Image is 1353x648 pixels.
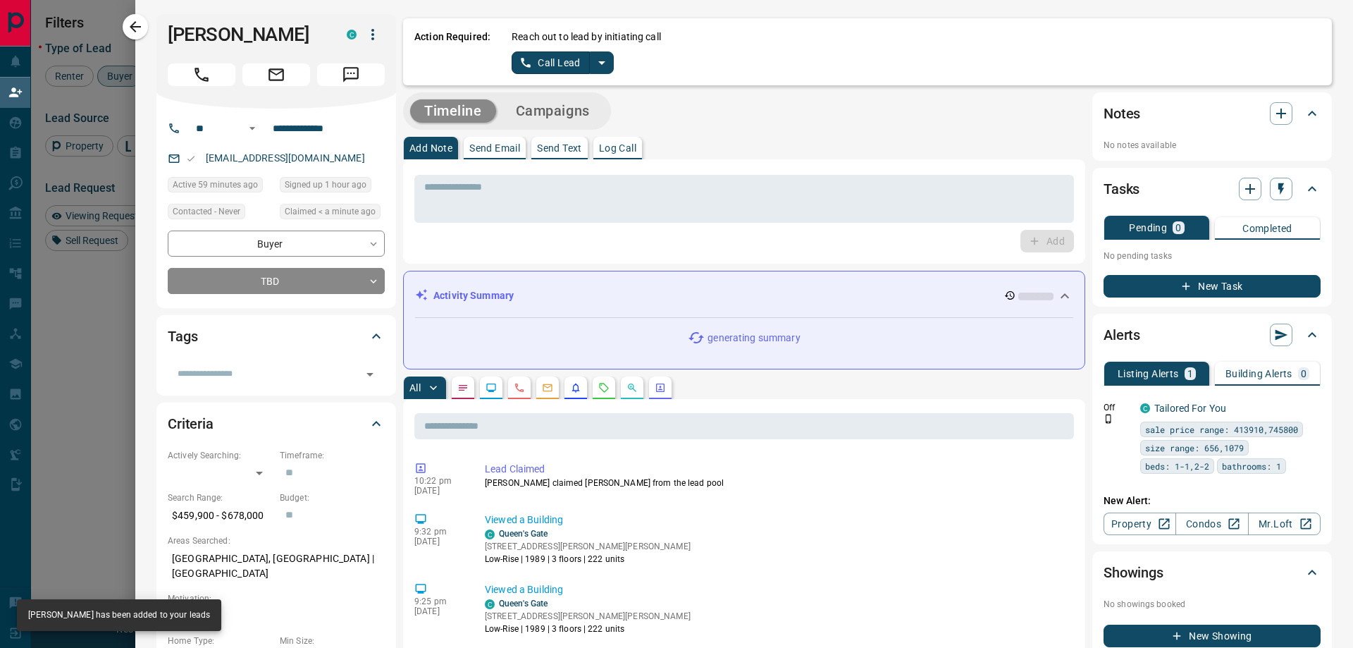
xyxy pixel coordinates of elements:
[242,63,310,86] span: Email
[1104,245,1321,267] p: No pending tasks
[486,382,497,393] svg: Lead Browsing Activity
[1104,178,1139,200] h2: Tasks
[1104,598,1321,611] p: No showings booked
[414,606,464,616] p: [DATE]
[1104,318,1321,352] div: Alerts
[1118,369,1179,379] p: Listing Alerts
[28,604,210,627] div: [PERSON_NAME] has been added to your leads
[1104,401,1132,414] p: Off
[1104,561,1163,584] h2: Showings
[168,504,273,527] p: $459,900 - $678,000
[317,63,385,86] span: Message
[598,382,610,393] svg: Requests
[1145,422,1298,436] span: sale price range: 413910,745800
[1242,224,1292,233] p: Completed
[1104,625,1321,647] button: New Showing
[168,231,385,257] div: Buyer
[168,23,326,46] h1: [PERSON_NAME]
[360,365,380,384] button: Open
[485,530,495,539] div: condos.ca
[414,537,464,546] p: [DATE]
[1222,459,1281,473] span: bathrooms: 1
[1154,403,1226,414] a: Tailored For You
[542,382,553,393] svg: Emails
[1145,441,1244,455] span: size range: 656,1079
[414,527,464,537] p: 9:32 pm
[168,319,385,353] div: Tags
[1104,513,1176,535] a: Property
[1175,513,1248,535] a: Condos
[512,51,590,74] button: Call Lead
[485,513,1068,527] p: Viewed a Building
[433,288,514,303] p: Activity Summary
[206,152,365,164] a: [EMAIL_ADDRESS][DOMAIN_NAME]
[173,178,258,192] span: Active 59 minutes ago
[1104,97,1321,130] div: Notes
[244,120,261,137] button: Open
[708,331,800,346] p: generating summary
[655,382,666,393] svg: Agent Actions
[1129,223,1167,233] p: Pending
[502,99,604,123] button: Campaigns
[186,154,196,164] svg: Email Valid
[168,534,385,547] p: Areas Searched:
[570,382,581,393] svg: Listing Alerts
[415,283,1073,309] div: Activity Summary
[499,599,548,609] a: Queen's Gate
[168,491,273,504] p: Search Range:
[414,486,464,496] p: [DATE]
[409,143,452,153] p: Add Note
[1104,324,1140,346] h2: Alerts
[168,177,273,197] div: Sat Aug 16 2025
[280,204,385,224] div: Sat Aug 16 2025
[485,599,495,609] div: condos.ca
[485,540,691,553] p: [STREET_ADDRESS][PERSON_NAME][PERSON_NAME]
[280,177,385,197] div: Sat Aug 16 2025
[414,476,464,486] p: 10:22 pm
[512,51,614,74] div: split button
[168,547,385,585] p: [GEOGRAPHIC_DATA], [GEOGRAPHIC_DATA] | [GEOGRAPHIC_DATA]
[173,204,240,219] span: Contacted - Never
[168,635,273,647] p: Home Type:
[537,143,582,153] p: Send Text
[512,30,661,44] p: Reach out to lead by initiating call
[1104,139,1321,152] p: No notes available
[485,582,1068,597] p: Viewed a Building
[285,204,376,219] span: Claimed < a minute ago
[469,143,520,153] p: Send Email
[626,382,638,393] svg: Opportunities
[409,383,421,393] p: All
[285,178,366,192] span: Signed up 1 hour ago
[1104,414,1113,424] svg: Push Notification Only
[414,30,490,74] p: Action Required:
[414,597,464,606] p: 9:25 pm
[280,491,385,504] p: Budget:
[499,529,548,539] a: Queen's Gate
[1140,403,1150,413] div: condos.ca
[1145,459,1209,473] span: beds: 1-1,2-2
[485,623,691,635] p: Low-Rise | 1989 | 3 floors | 222 units
[347,30,357,39] div: condos.ca
[1248,513,1321,535] a: Mr.Loft
[485,553,691,566] p: Low-Rise | 1989 | 3 floors | 222 units
[457,382,469,393] svg: Notes
[1104,172,1321,206] div: Tasks
[485,477,1068,489] p: [PERSON_NAME] claimed [PERSON_NAME] from the lead pool
[168,63,235,86] span: Call
[1104,275,1321,298] button: New Task
[599,143,636,153] p: Log Call
[280,449,385,462] p: Timeframe:
[485,462,1068,477] p: Lead Claimed
[1187,369,1193,379] p: 1
[1104,494,1321,508] p: New Alert:
[1225,369,1292,379] p: Building Alerts
[168,592,385,605] p: Motivation:
[168,449,273,462] p: Actively Searching:
[168,407,385,441] div: Criteria
[168,325,197,348] h2: Tags
[410,99,496,123] button: Timeline
[168,268,385,294] div: TBD
[1104,556,1321,589] div: Showings
[1301,369,1306,379] p: 0
[514,382,525,393] svg: Calls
